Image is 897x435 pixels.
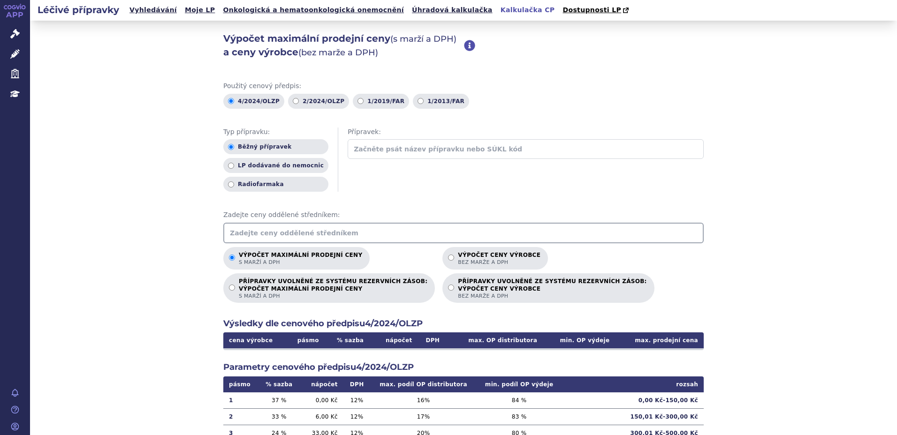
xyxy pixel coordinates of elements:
th: % sazba [258,376,299,392]
label: 4/2024/OLZP [223,94,284,109]
input: 2/2024/OLZP [293,98,299,104]
td: 0,00 Kč [299,392,343,409]
th: max. prodejní cena [615,332,704,348]
label: Radiofarmaka [223,177,328,192]
input: PŘÍPRAVKY UVOLNĚNÉ ZE SYSTÉMU REZERVNÍCH ZÁSOB:VÝPOČET MAXIMÁLNÍ PRODEJNÍ CENYs marží a DPH [229,285,235,291]
th: nápočet [299,376,343,392]
label: LP dodávané do nemocnic [223,158,328,173]
h2: Léčivé přípravky [30,3,127,16]
label: 1/2019/FAR [353,94,409,109]
th: max. OP distributora [448,332,543,348]
h2: Výpočet maximální prodejní ceny a ceny výrobce [223,32,464,59]
span: Zadejte ceny oddělené středníkem: [223,210,704,220]
span: Dostupnosti LP [563,6,621,14]
p: Výpočet ceny výrobce [458,252,540,266]
input: 1/2019/FAR [357,98,364,104]
a: Onkologická a hematoonkologická onemocnění [220,4,407,16]
span: bez marže a DPH [458,259,540,266]
th: min. podíl OP výdeje [477,376,562,392]
th: pásmo [223,376,258,392]
p: PŘÍPRAVKY UVOLNĚNÉ ZE SYSTÉMU REZERVNÍCH ZÁSOB: [239,278,427,300]
span: s marží a DPH [239,259,362,266]
span: bez marže a DPH [458,292,646,300]
th: DPH [418,332,448,348]
label: 2/2024/OLZP [288,94,349,109]
th: min. OP výdeje [543,332,615,348]
th: nápočet [373,332,418,348]
a: Vyhledávání [127,4,180,16]
input: Výpočet ceny výrobcebez marže a DPH [448,255,454,261]
th: pásmo [289,332,327,348]
input: Radiofarmaka [228,181,234,187]
label: 1/2013/FAR [413,94,469,109]
th: max. podíl OP distributora [370,376,476,392]
td: 83 % [477,408,562,425]
td: 84 % [477,392,562,409]
label: Běžný přípravek [223,139,328,154]
p: Výpočet maximální prodejní ceny [239,252,362,266]
td: 0,00 Kč - 150,00 Kč [562,392,704,409]
td: 16 % [370,392,476,409]
td: 150,01 Kč - 300,00 Kč [562,408,704,425]
td: 33 % [258,408,299,425]
input: Běžný přípravek [228,144,234,150]
th: % sazba [327,332,372,348]
input: 4/2024/OLZP [228,98,234,104]
span: Přípravek: [348,127,704,137]
td: 1 [223,392,258,409]
h2: Parametry cenového předpisu 4/2024/OLZP [223,361,704,373]
input: Zadejte ceny oddělené středníkem [223,223,704,243]
a: Úhradová kalkulačka [409,4,495,16]
td: 12 % [343,408,371,425]
th: rozsah [562,376,704,392]
th: cena výrobce [223,332,289,348]
th: DPH [343,376,371,392]
span: s marží a DPH [239,292,427,300]
span: (s marží a DPH) [390,34,456,44]
a: Kalkulačka CP [498,4,558,16]
input: PŘÍPRAVKY UVOLNĚNÉ ZE SYSTÉMU REZERVNÍCH ZÁSOB:VÝPOČET CENY VÝROBCEbez marže a DPH [448,285,454,291]
a: Moje LP [182,4,218,16]
td: 37 % [258,392,299,409]
td: 12 % [343,392,371,409]
strong: VÝPOČET CENY VÝROBCE [458,285,646,292]
input: 1/2013/FAR [418,98,424,104]
a: Dostupnosti LP [560,4,633,17]
td: 6,00 Kč [299,408,343,425]
span: Použitý cenový předpis: [223,82,704,91]
h2: Výsledky dle cenového předpisu 4/2024/OLZP [223,318,704,330]
strong: VÝPOČET MAXIMÁLNÍ PRODEJNÍ CENY [239,285,427,292]
input: Výpočet maximální prodejní cenys marží a DPH [229,255,235,261]
span: (bez marže a DPH) [298,47,378,58]
input: Začněte psát název přípravku nebo SÚKL kód [348,139,704,159]
td: 17 % [370,408,476,425]
td: 2 [223,408,258,425]
span: Typ přípravku: [223,127,328,137]
p: PŘÍPRAVKY UVOLNĚNÉ ZE SYSTÉMU REZERVNÍCH ZÁSOB: [458,278,646,300]
input: LP dodávané do nemocnic [228,163,234,169]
